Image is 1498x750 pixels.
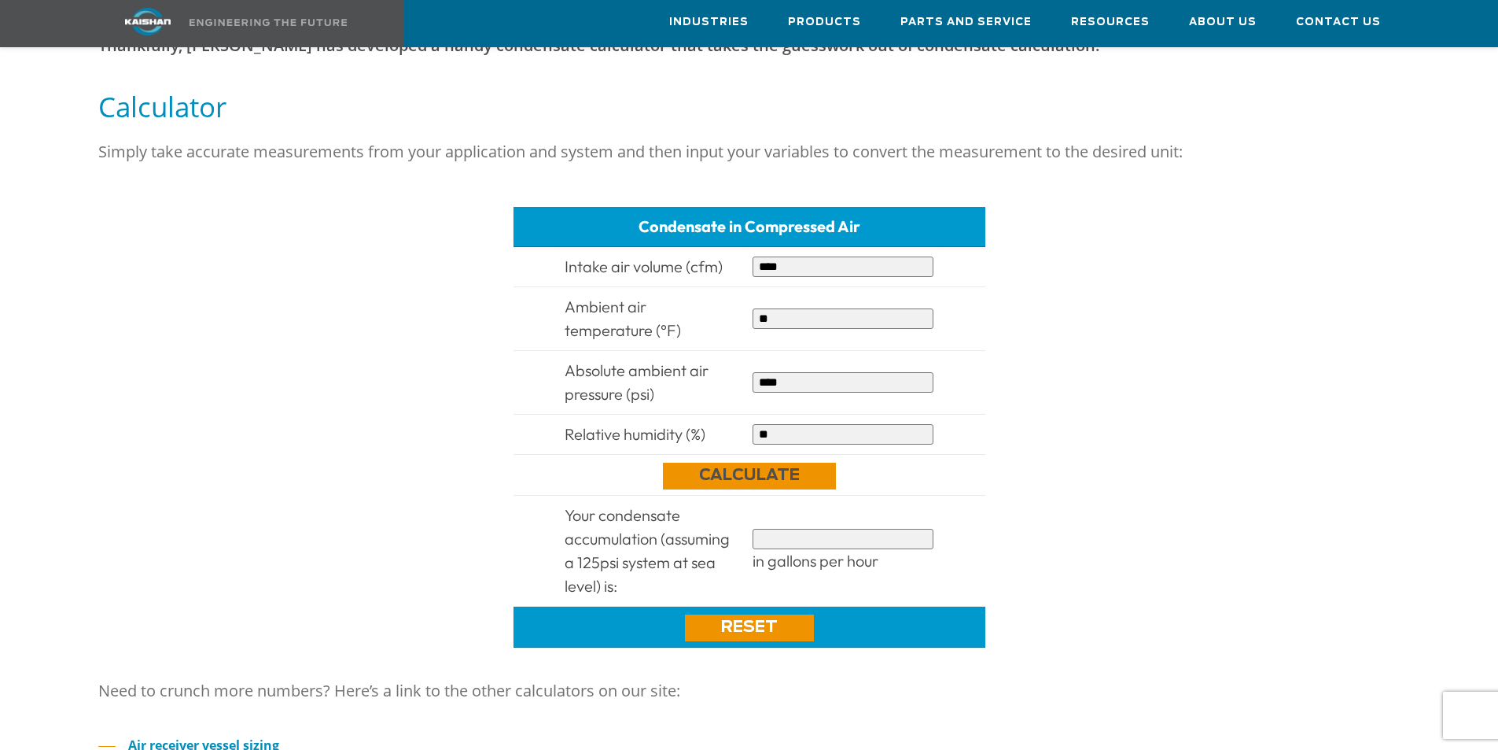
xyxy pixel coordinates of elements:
[98,136,1400,168] p: Simply take accurate measurements from your application and system and then input your variables ...
[669,1,749,43] a: Industries
[900,1,1032,43] a: Parts and Service
[565,297,681,340] span: Ambient air temperature (°F)
[98,675,1400,707] p: Need to crunch more numbers? Here’s a link to the other calculators on our site:
[565,360,709,404] span: Absolute ambient air pressure (psi)
[1189,1,1257,43] a: About Us
[753,551,878,571] span: in gallons per hour
[89,8,207,35] img: kaishan logo
[565,505,730,596] span: Your condensate accumulation (assuming a 125psi system at sea level) is:
[900,13,1032,31] span: Parts and Service
[1071,1,1150,43] a: Resources
[565,257,723,276] span: Intake air volume (cfm)
[565,424,705,444] span: Relative humidity (%)
[98,89,1400,124] h5: Calculator
[1189,13,1257,31] span: About Us
[190,19,347,26] img: Engineering the future
[685,615,814,641] a: Reset
[1296,13,1381,31] span: Contact Us
[788,1,861,43] a: Products
[1071,13,1150,31] span: Resources
[639,216,860,236] span: Condensate in Compressed Air
[788,13,861,31] span: Products
[1296,1,1381,43] a: Contact Us
[663,463,836,490] a: Calculate
[669,13,749,31] span: Industries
